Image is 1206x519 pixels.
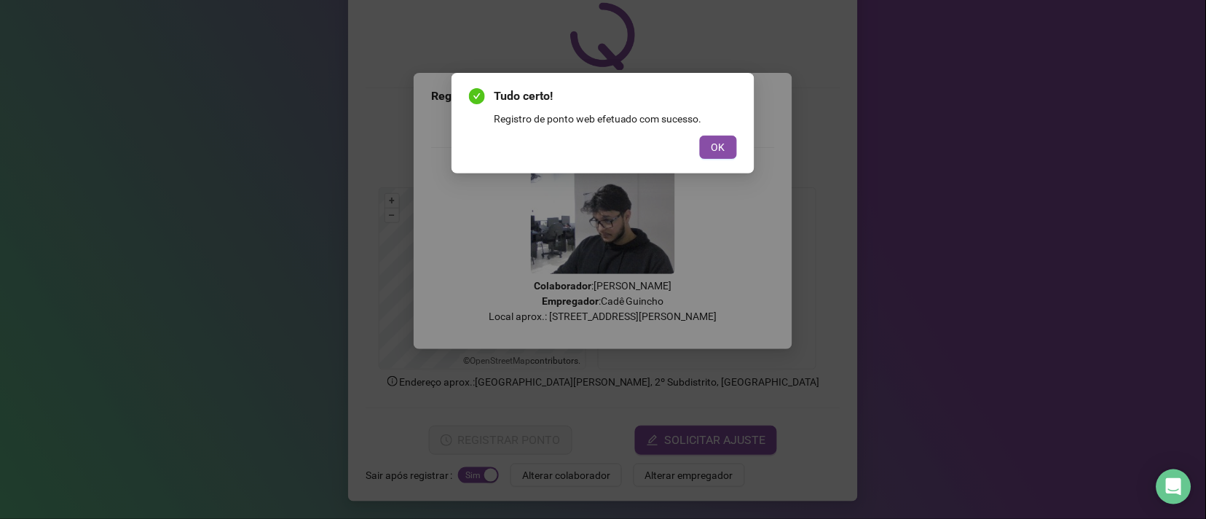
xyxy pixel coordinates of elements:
[712,139,725,155] span: OK
[700,136,737,159] button: OK
[1156,469,1191,504] div: Open Intercom Messenger
[494,111,737,127] div: Registro de ponto web efetuado com sucesso.
[494,87,737,105] span: Tudo certo!
[469,88,485,104] span: check-circle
